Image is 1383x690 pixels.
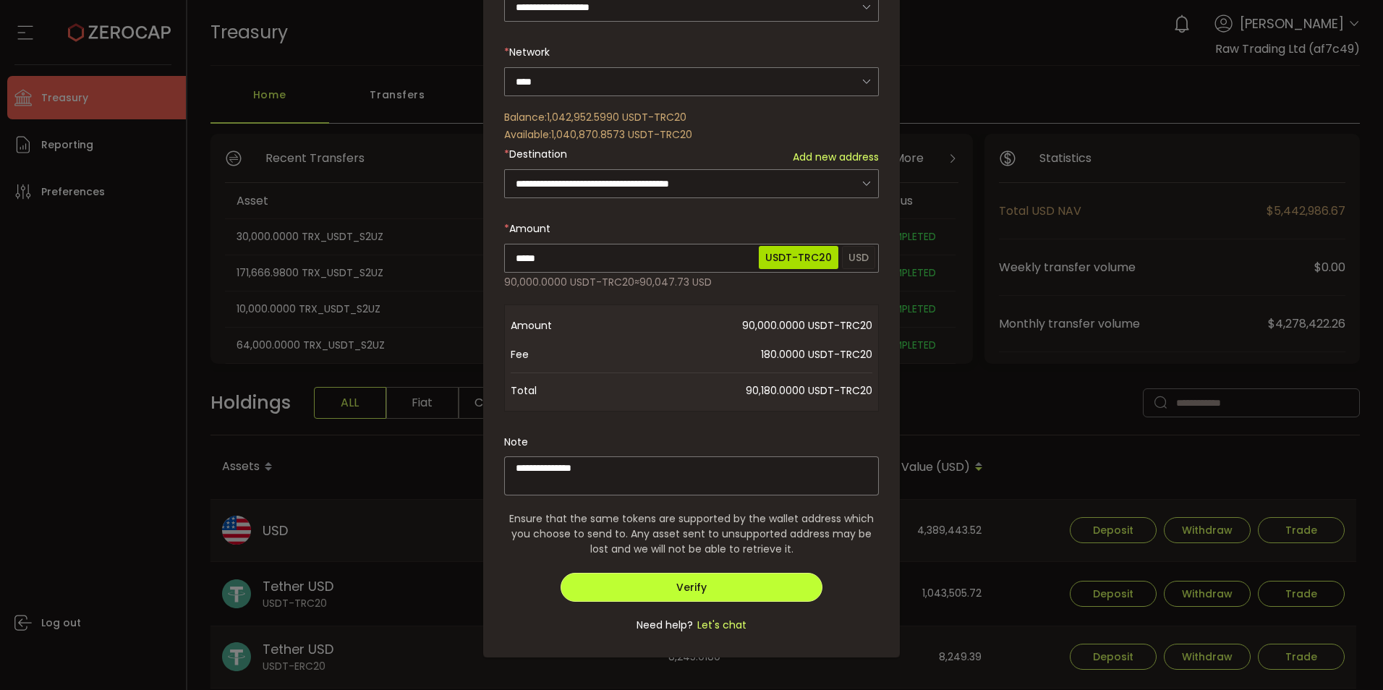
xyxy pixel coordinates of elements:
span: 1,040,870.8573 USDT-TRC20 [551,127,692,142]
span: 180.0000 USDT-TRC20 [626,340,872,369]
span: Let's chat [693,618,746,633]
span: 90,000.0000 USDT-TRC20 [626,311,872,340]
span: Add new address [793,150,879,165]
span: Verify [676,580,707,595]
span: Need help? [637,618,693,633]
span: Fee [511,340,626,369]
span: ≈ [634,275,639,289]
span: Amount [511,311,626,340]
span: USD [842,246,875,269]
span: 90,047.73 USD [639,275,712,289]
button: Verify [561,573,823,602]
iframe: Chat Widget [1311,621,1383,690]
span: Total [511,376,626,405]
span: Amount [509,221,550,236]
span: USDT-TRC20 [759,246,838,269]
label: Note [504,435,528,449]
span: 90,000.0000 USDT-TRC20 [504,275,634,289]
span: 90,180.0000 USDT-TRC20 [626,376,872,405]
span: Ensure that the same tokens are supported by the wallet address which you choose to send to. Any ... [504,511,879,557]
span: Available: [504,127,551,142]
span: Destination [509,147,567,161]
